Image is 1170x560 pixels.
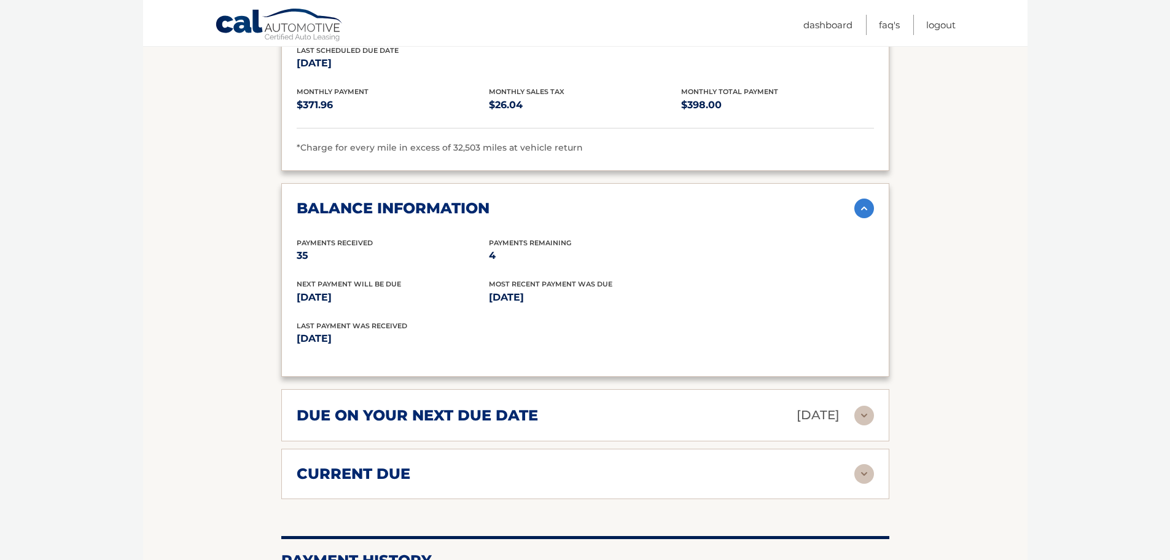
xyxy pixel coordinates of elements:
h2: due on your next due date [297,406,538,425]
img: accordion-rest.svg [854,464,874,484]
a: Logout [926,15,956,35]
img: accordion-rest.svg [854,406,874,425]
p: 4 [489,247,681,264]
h2: current due [297,465,410,483]
span: Monthly Sales Tax [489,87,564,96]
span: Last Payment was received [297,321,407,330]
span: Payments Remaining [489,239,571,247]
span: Monthly Payment [297,87,369,96]
p: $398.00 [681,97,873,114]
p: [DATE] [297,289,489,306]
p: [DATE] [797,404,840,426]
p: [DATE] [489,289,681,306]
p: $371.96 [297,97,489,114]
span: Payments Received [297,239,373,247]
p: [DATE] [297,55,489,72]
span: Monthly Total Payment [681,87,778,96]
a: FAQ's [879,15,900,35]
span: *Charge for every mile in excess of 32,503 miles at vehicle return [297,142,583,153]
p: $26.04 [489,97,681,114]
p: 35 [297,247,489,264]
span: Next Payment will be due [297,280,401,288]
h2: balance information [297,199,489,218]
a: Dashboard [803,15,852,35]
img: accordion-active.svg [854,199,874,218]
span: Last Scheduled Due Date [297,46,399,55]
p: [DATE] [297,330,585,347]
span: Most Recent Payment Was Due [489,280,612,288]
a: Cal Automotive [215,8,344,44]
